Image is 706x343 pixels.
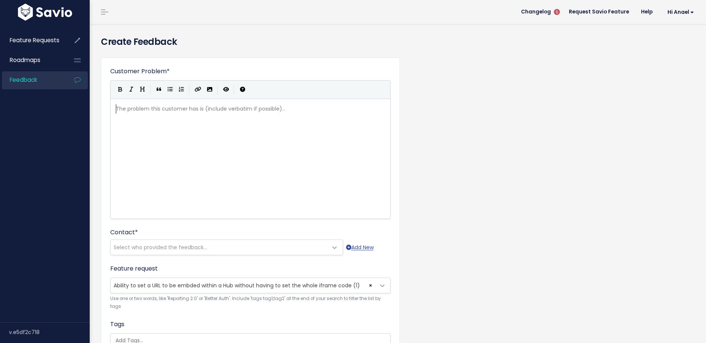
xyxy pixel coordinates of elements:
[346,243,374,252] a: Add New
[150,85,151,94] i: |
[114,244,207,251] span: Select who provided the feedback...
[10,36,59,44] span: Feature Requests
[126,84,137,95] button: Italic
[237,84,248,95] button: Markdown Guide
[369,278,372,293] span: ×
[189,85,190,94] i: |
[114,282,360,289] span: Ability to set a URL to be embded within a Hub without having to set the whole iframe code (1)
[101,35,695,49] h4: Create Feedback
[10,76,37,84] span: Feedback
[9,322,90,342] div: v.e5df2c718
[153,84,164,95] button: Quote
[2,52,62,69] a: Roadmaps
[110,320,124,329] label: Tags
[192,84,204,95] button: Create Link
[554,9,560,15] span: 5
[137,84,148,95] button: Heading
[111,278,375,293] span: Ability to set a URL to be embded within a Hub without having to set the whole iframe code (1)
[204,84,215,95] button: Import an image
[164,84,176,95] button: Generic List
[659,6,700,18] a: Hi Anael
[10,56,40,64] span: Roadmaps
[110,264,158,273] label: Feature request
[668,9,694,15] span: Hi Anael
[110,278,391,293] span: Ability to set a URL to be embded within a Hub without having to set the whole iframe code (1)
[110,228,138,237] label: Contact
[563,6,635,18] a: Request Savio Feature
[635,6,659,18] a: Help
[110,67,170,76] label: Customer Problem
[221,84,232,95] button: Toggle Preview
[234,85,235,94] i: |
[16,4,74,21] img: logo-white.9d6f32f41409.svg
[114,84,126,95] button: Bold
[2,32,62,49] a: Feature Requests
[2,71,62,89] a: Feedback
[521,9,551,15] span: Changelog
[176,84,187,95] button: Numbered List
[110,295,391,311] small: Use one or two words, like 'Reporting 2.0' or 'Better Auth'. Include 'tags:tag1,tag2' at the end ...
